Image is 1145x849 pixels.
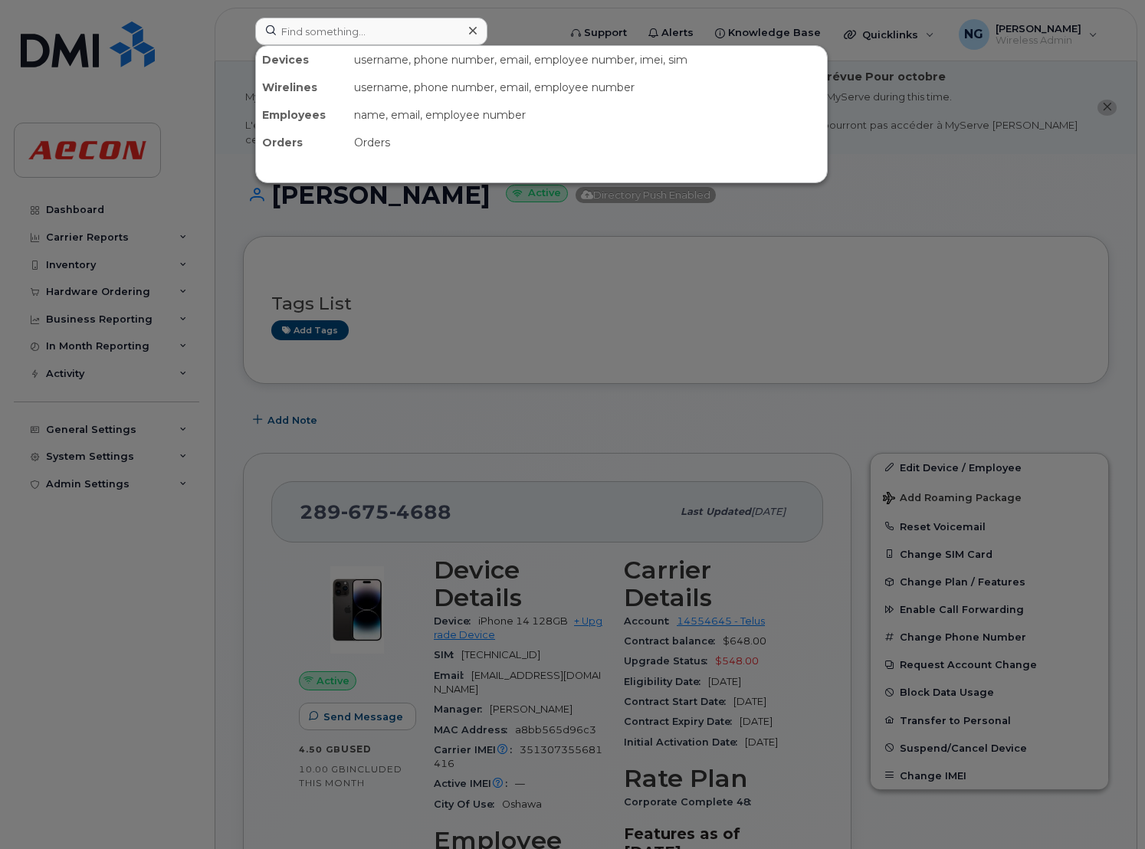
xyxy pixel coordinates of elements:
[348,46,827,74] div: username, phone number, email, employee number, imei, sim
[348,101,827,129] div: name, email, employee number
[256,101,348,129] div: Employees
[256,74,348,101] div: Wirelines
[256,46,348,74] div: Devices
[348,74,827,101] div: username, phone number, email, employee number
[348,129,827,156] div: Orders
[256,129,348,156] div: Orders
